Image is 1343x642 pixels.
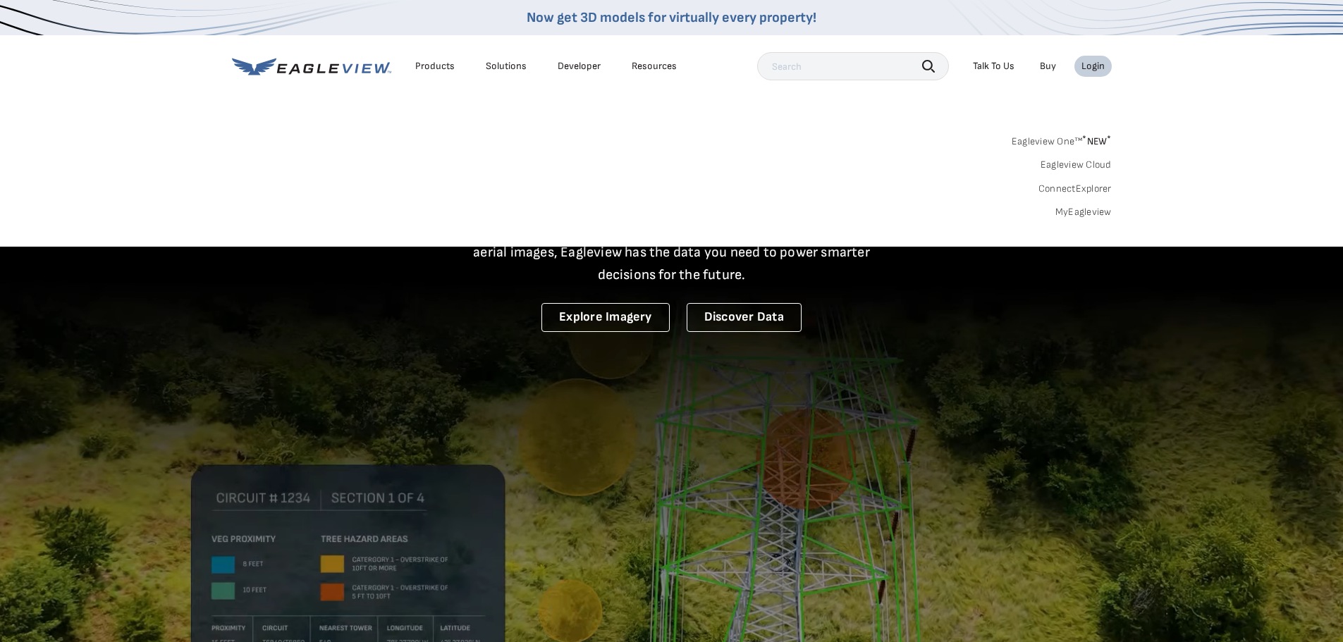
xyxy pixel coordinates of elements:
[456,218,888,286] p: A new era starts here. Built on more than 3.5 billion high-resolution aerial images, Eagleview ha...
[757,52,949,80] input: Search
[973,60,1014,73] div: Talk To Us
[632,60,677,73] div: Resources
[541,303,670,332] a: Explore Imagery
[558,60,601,73] a: Developer
[1038,183,1112,195] a: ConnectExplorer
[1040,60,1056,73] a: Buy
[687,303,802,332] a: Discover Data
[1055,206,1112,218] a: MyEagleview
[1081,60,1105,73] div: Login
[1082,135,1111,147] span: NEW
[1041,159,1112,171] a: Eagleview Cloud
[1012,131,1112,147] a: Eagleview One™*NEW*
[415,60,455,73] div: Products
[486,60,527,73] div: Solutions
[527,9,816,26] a: Now get 3D models for virtually every property!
